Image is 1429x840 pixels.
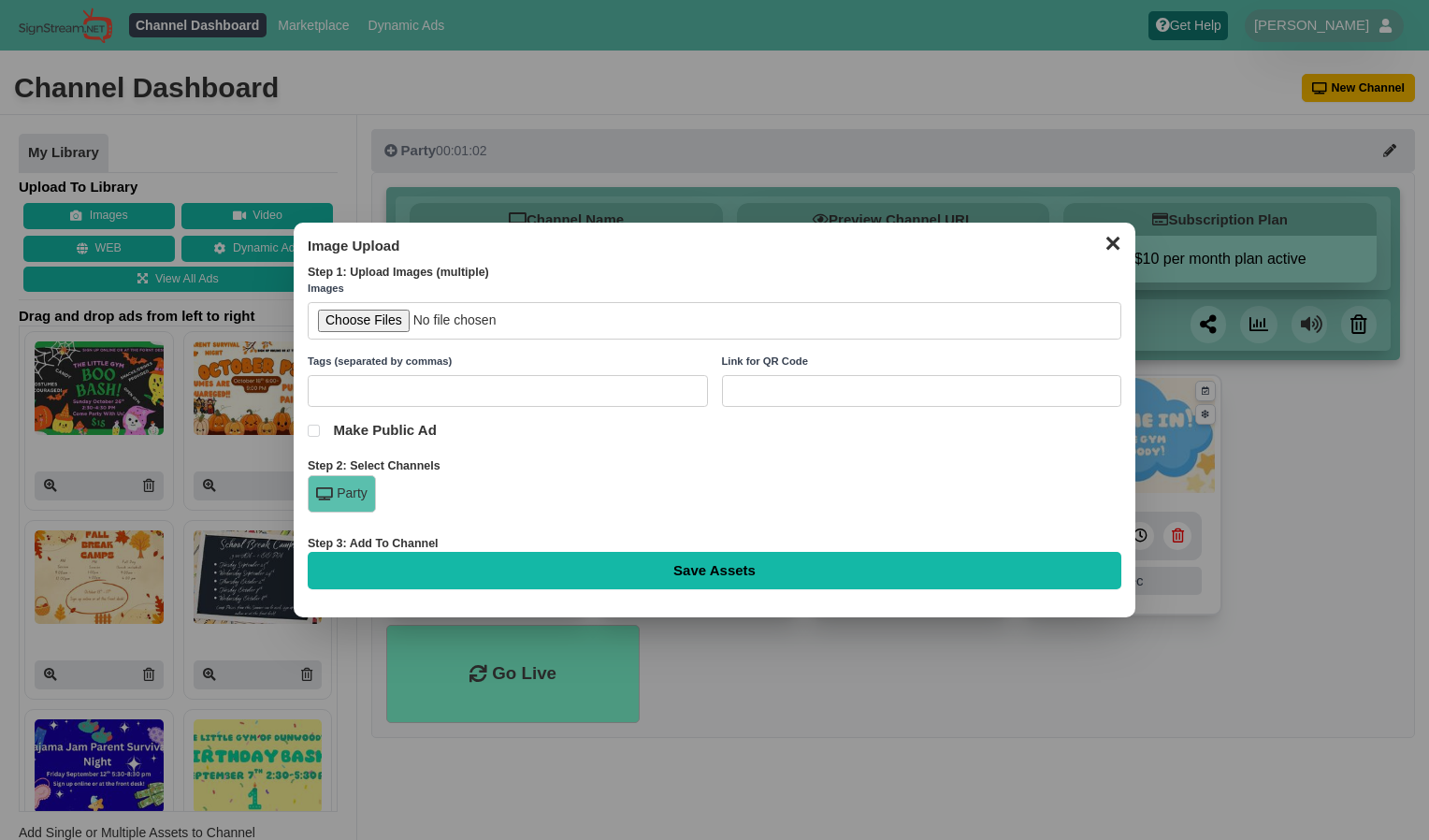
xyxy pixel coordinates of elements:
input: Make Public Ad [308,425,320,437]
label: Link for QR Code [722,354,1122,370]
div: Step 1: Upload Images (multiple) [308,265,1121,282]
h3: Image Upload [308,237,1121,255]
div: Party [308,475,376,513]
input: Save Assets [308,552,1121,589]
div: Step 2: Select Channels [308,458,1121,475]
button: ✕ [1094,227,1131,255]
label: Images [308,281,1121,297]
label: Make Public Ad [308,421,1121,440]
div: Step 3: Add To Channel [308,536,1121,553]
label: Tags (separated by commas) [308,354,708,370]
